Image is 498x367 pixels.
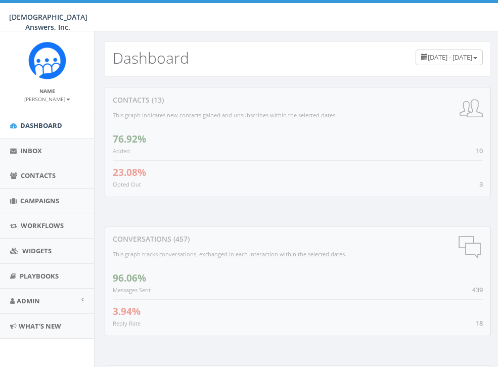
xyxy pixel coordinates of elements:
small: Reply Rate [113,319,141,327]
span: Dashboard [20,121,62,130]
span: 439 [472,285,483,294]
span: 10 [476,146,483,155]
span: 96.06% [113,271,146,285]
span: Playbooks [20,271,59,281]
span: Campaigns [20,196,59,205]
small: This graph tracks conversations, exchanged in each interaction within the selected dates. [113,250,346,258]
span: 3 [479,179,483,189]
span: 23.08% [113,166,146,179]
span: Workflows [21,221,64,230]
span: 76.92% [113,132,146,146]
span: Contacts [21,171,56,180]
small: Opted Out [113,180,141,188]
span: Admin [17,296,40,305]
span: Inbox [20,146,42,155]
small: [PERSON_NAME] [24,96,70,103]
div: conversations [113,234,483,244]
span: [DEMOGRAPHIC_DATA] Answers, Inc. [9,12,87,32]
span: [DATE] - [DATE] [428,53,472,62]
span: Widgets [22,246,52,255]
span: (457) [171,234,190,244]
img: Rally_Corp_Icon_1.png [28,41,66,79]
small: Added [113,147,130,155]
span: 18 [476,318,483,328]
span: What's New [19,322,61,331]
small: This graph indicates new contacts gained and unsubscribes within the selected dates. [113,111,337,119]
span: (13) [150,95,164,105]
div: contacts [113,95,483,105]
span: 3.94% [113,305,141,318]
small: Messages Sent [113,286,151,294]
small: Name [39,87,55,95]
a: [PERSON_NAME] [24,94,70,103]
h2: Dashboard [113,50,189,66]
